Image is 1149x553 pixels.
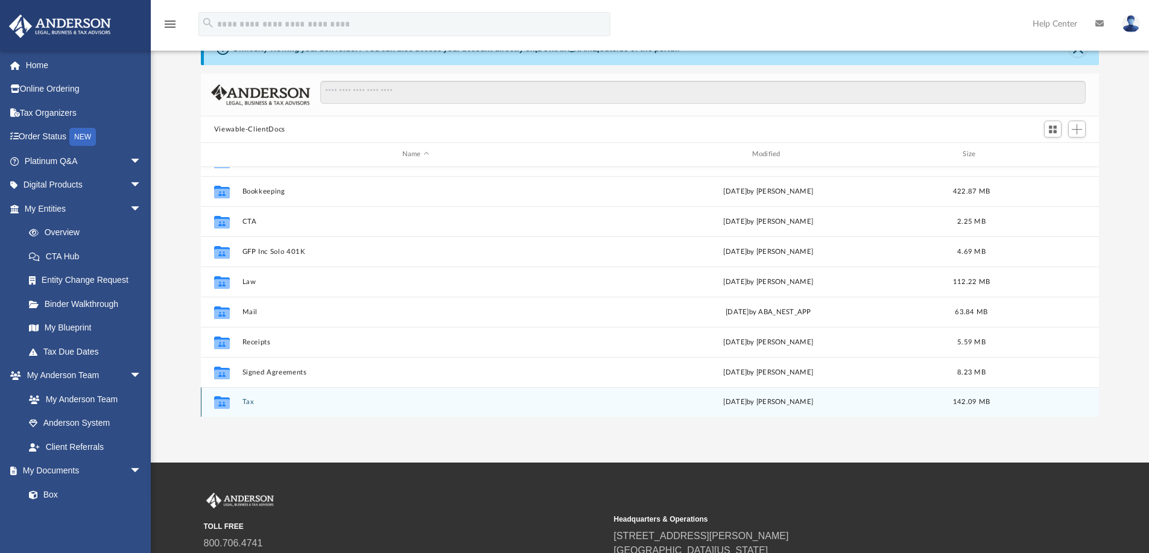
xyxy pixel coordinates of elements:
a: Order StatusNEW [8,125,160,150]
button: Switch to Grid View [1044,121,1062,137]
a: Digital Productsarrow_drop_down [8,173,160,197]
div: Modified [594,149,942,160]
a: Platinum Q&Aarrow_drop_down [8,149,160,173]
div: [DATE] by [PERSON_NAME] [595,397,942,408]
span: 5.59 MB [957,338,986,345]
button: Law [242,278,589,286]
div: [DATE] by [PERSON_NAME] [595,337,942,347]
img: Anderson Advisors Platinum Portal [5,14,115,38]
span: 8.23 MB [957,368,986,375]
span: arrow_drop_down [130,149,154,174]
a: 800.706.4741 [204,538,263,548]
a: CTA Hub [17,244,160,268]
button: GFP Inc Solo 401K [242,248,589,256]
span: arrow_drop_down [130,173,154,198]
a: Binder Walkthrough [17,292,160,316]
small: TOLL FREE [204,521,606,532]
input: Search files and folders [320,81,1086,104]
a: [STREET_ADDRESS][PERSON_NAME] [614,531,789,541]
span: 112.22 MB [953,278,990,285]
img: Anderson Advisors Platinum Portal [204,493,276,508]
div: [DATE] by [PERSON_NAME] [595,276,942,287]
span: 63.84 MB [955,308,987,315]
button: Mail [242,308,589,316]
div: [DATE] by ABA_NEST_APP [595,306,942,317]
a: My Blueprint [17,316,154,340]
a: Online Ordering [8,77,160,101]
img: User Pic [1122,15,1140,33]
a: Overview [17,221,160,245]
button: CTA [242,218,589,226]
span: 422.87 MB [953,188,990,194]
div: Name [241,149,589,160]
a: My Anderson Teamarrow_drop_down [8,364,154,388]
span: 4.69 MB [957,248,986,254]
a: Tax Due Dates [17,340,160,364]
span: arrow_drop_down [130,197,154,221]
a: menu [163,23,177,31]
div: id [1001,149,1085,160]
a: Home [8,53,160,77]
div: id [206,149,236,160]
div: [DATE] by [PERSON_NAME] [595,246,942,257]
a: Box [17,482,148,507]
a: Client Referrals [17,435,154,459]
span: arrow_drop_down [130,459,154,484]
div: grid [201,167,1100,417]
div: [DATE] by [PERSON_NAME] [595,367,942,378]
button: Bookkeeping [242,188,589,195]
span: 142.09 MB [953,399,990,405]
button: Viewable-ClientDocs [214,124,285,135]
button: Tax [242,398,589,406]
button: Receipts [242,338,589,346]
a: Entity Change Request [17,268,160,292]
small: Headquarters & Operations [614,514,1016,525]
a: Tax Organizers [8,101,160,125]
span: arrow_drop_down [130,364,154,388]
div: by [PERSON_NAME] [595,186,942,197]
button: Add [1068,121,1086,137]
a: My Anderson Team [17,387,148,411]
a: Anderson System [17,411,154,435]
i: menu [163,17,177,31]
span: 2.25 MB [957,218,986,224]
a: My Entitiesarrow_drop_down [8,197,160,221]
div: Size [947,149,995,160]
div: NEW [69,128,96,146]
a: Meeting Minutes [17,507,154,531]
span: [DATE] [723,188,747,194]
a: [DOMAIN_NAME] [535,43,600,53]
i: search [201,16,215,30]
div: [DATE] by [PERSON_NAME] [595,216,942,227]
button: Signed Agreements [242,368,589,376]
a: My Documentsarrow_drop_down [8,459,154,483]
